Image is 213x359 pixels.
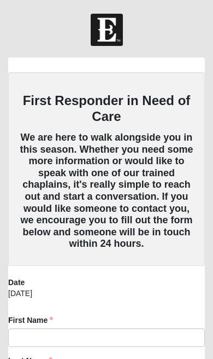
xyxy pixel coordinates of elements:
[8,315,53,326] label: First Name
[91,14,123,46] img: Church of Eleven22 Logo
[8,288,205,306] div: [DATE]
[8,277,25,288] label: Date
[23,93,191,124] strong: First Responder in Need of Care
[19,132,194,250] h4: We are here to walk alongside you in this season. Whether you need some more information or would...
